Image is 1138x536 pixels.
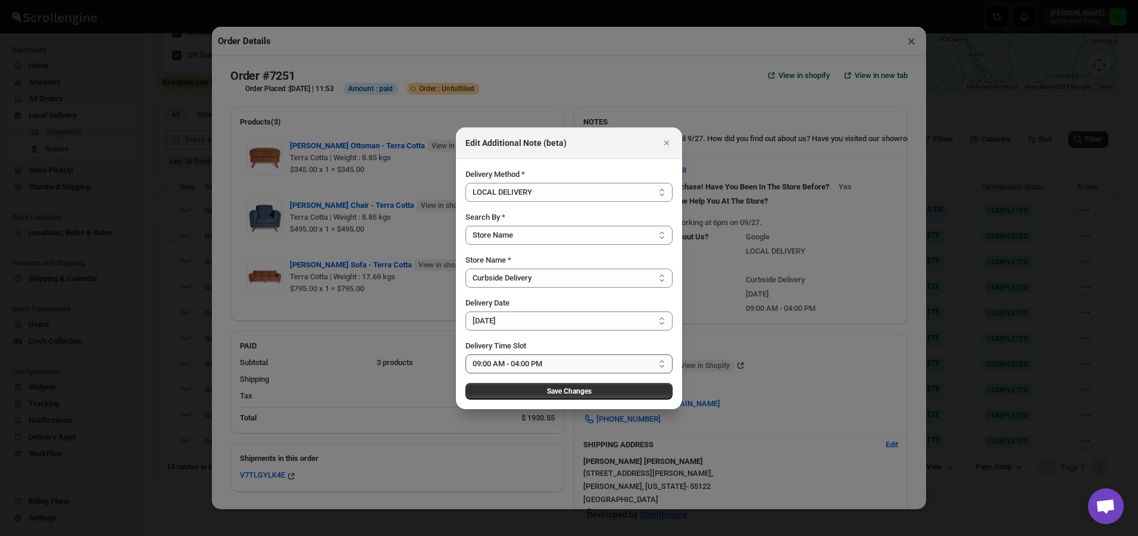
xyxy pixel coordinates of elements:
[465,137,567,149] h2: Edit Additional Note (beta)
[465,383,673,400] button: Save Changes
[465,298,509,307] span: Delivery Date
[465,170,525,179] span: Delivery Method *
[465,255,511,264] span: Store Name *
[1088,488,1124,524] div: Open chat
[465,341,526,350] span: Delivery Time Slot
[465,213,505,222] span: Search By *
[658,135,675,151] button: Close
[547,387,592,396] span: Save Changes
